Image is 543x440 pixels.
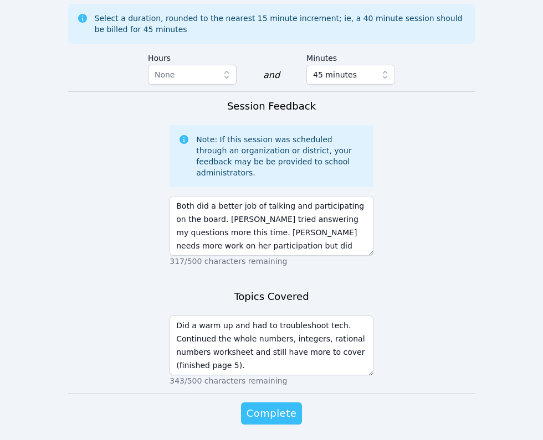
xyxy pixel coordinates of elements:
button: Complete [241,402,302,425]
p: 343/500 characters remaining [170,375,373,386]
button: 45 minutes [306,65,395,85]
button: None [148,65,237,85]
span: 45 minutes [313,68,357,81]
div: Note: If this session was scheduled through an organization or district, your feedback may be be ... [196,134,365,178]
div: and [263,69,280,82]
span: Complete [247,406,296,421]
div: Select a duration, rounded to the nearest 15 minute increment; ie, a 40 minute session should be ... [95,13,467,35]
p: 317/500 characters remaining [170,256,373,267]
textarea: Did a warm up and had to troubleshoot tech. Continued the whole numbers, integers, rational numbe... [170,315,373,375]
label: Minutes [306,48,395,65]
h3: Topics Covered [234,289,309,304]
span: None [155,70,175,79]
textarea: Both did a better job of talking and participating on the board. [PERSON_NAME] tried answering my... [170,196,373,256]
label: Hours [148,48,237,65]
h3: Session Feedback [227,99,316,114]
